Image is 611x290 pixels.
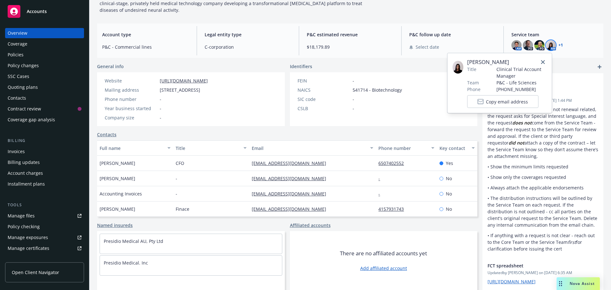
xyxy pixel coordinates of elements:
[176,175,177,182] span: -
[558,43,563,47] a: +1
[27,9,47,14] span: Accounts
[409,31,496,38] span: P&C follow up date
[5,71,84,81] a: SSC Cases
[176,160,184,166] span: CFO
[100,160,135,166] span: [PERSON_NAME]
[100,206,135,212] span: [PERSON_NAME]
[511,40,522,50] img: photo
[467,79,479,86] span: Team
[488,279,536,285] a: [URL][DOMAIN_NAME]
[102,31,189,38] span: Account type
[5,39,84,49] a: Coverage
[5,60,84,71] a: Policy changes
[353,87,402,93] span: 541714 - Biotechnology
[488,163,598,170] p: • Show the minimum limits requested
[446,160,453,166] span: Yes
[446,190,452,197] span: No
[340,250,427,257] span: There are no affiliated accounts yet
[557,277,565,290] div: Drag to move
[568,239,576,245] em: first
[378,145,427,152] div: Phone number
[252,160,331,166] a: [EMAIL_ADDRESS][DOMAIN_NAME]
[100,145,164,152] div: Full name
[437,140,477,156] button: Key contact
[378,206,409,212] a: 4157931743
[12,269,59,276] span: Open Client Navigator
[353,105,354,112] span: -
[546,40,556,50] img: photo
[5,104,84,114] a: Contract review
[378,160,409,166] a: 6507402552
[298,77,350,84] div: FEIN
[160,114,161,121] span: -
[160,105,161,112] span: -
[5,3,84,20] a: Accounts
[511,31,598,38] span: Service team
[416,44,439,50] span: Select date
[488,174,598,180] p: • Show only the coverages requested
[488,184,598,191] p: • Always attach the applicable endorsements
[8,157,40,167] div: Billing updates
[5,211,84,221] a: Manage files
[509,140,524,146] em: did not
[298,105,350,112] div: CSLB
[488,270,598,276] span: Updated by [PERSON_NAME] on [DATE] 6:35 AM
[539,58,547,66] a: close
[205,44,291,50] span: C-corporation
[205,31,291,38] span: Legal entity type
[8,71,29,81] div: SSC Cases
[173,140,249,156] button: Title
[5,157,84,167] a: Billing updates
[102,44,189,50] span: P&C - Commercial lines
[360,265,407,272] a: Add affiliated account
[8,211,35,221] div: Manage files
[8,254,38,264] div: Manage BORs
[5,115,84,125] a: Coverage gap analysis
[97,140,173,156] button: Full name
[97,131,116,138] a: Contacts
[8,82,38,92] div: Quoting plans
[446,175,452,182] span: No
[482,257,603,290] div: FCT spreadsheetUpdatedby [PERSON_NAME] on [DATE] 6:35 AM[URL][DOMAIN_NAME]
[8,93,26,103] div: Contacts
[5,146,84,157] a: Invoices
[105,105,157,112] div: Year business started
[252,145,366,152] div: Email
[8,50,24,60] div: Policies
[160,96,161,103] span: -
[378,191,385,197] a: -
[105,87,157,93] div: Mailing address
[176,206,189,212] span: Finace
[5,93,84,103] a: Contacts
[252,191,331,197] a: [EMAIL_ADDRESS][DOMAIN_NAME]
[5,50,84,60] a: Policies
[534,40,544,50] img: photo
[467,86,481,93] span: Phone
[5,232,84,243] span: Manage exposures
[307,31,394,38] span: P&C estimated revenue
[5,222,84,232] a: Policy checking
[5,82,84,92] a: Quoting plans
[176,190,177,197] span: -
[160,87,200,93] span: [STREET_ADDRESS]
[307,44,394,50] span: $18,179.89
[252,175,331,181] a: [EMAIL_ADDRESS][DOMAIN_NAME]
[252,206,331,212] a: [EMAIL_ADDRESS][DOMAIN_NAME]
[8,104,41,114] div: Contract review
[100,190,142,197] span: Accounting Invoices
[512,120,532,126] em: does not
[97,63,124,70] span: General info
[446,206,452,212] span: No
[290,63,312,70] span: Identifiers
[353,77,354,84] span: -
[570,281,595,286] span: Nova Assist
[439,145,468,152] div: Key contact
[488,195,598,228] p: • The distribution instructions will be outlined by the Service Team on each request. If the dist...
[105,77,157,84] div: Website
[8,146,25,157] div: Invoices
[5,243,84,253] a: Manage certificates
[97,222,133,229] a: Named insureds
[105,114,157,121] div: Company size
[453,61,463,74] img: employee photo
[488,232,598,252] p: • If anything with a request is not clear - reach out to the Core Team or the Service Team for cl...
